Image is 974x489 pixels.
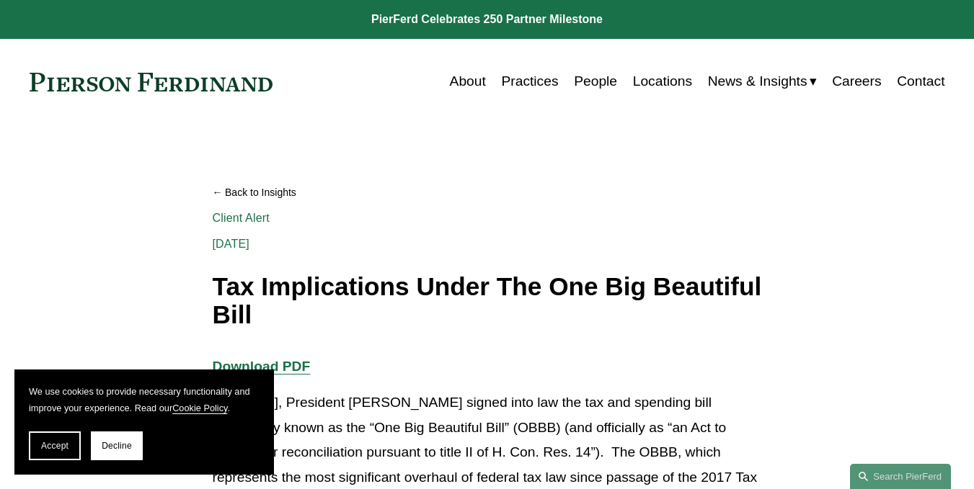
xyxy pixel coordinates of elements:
[501,68,558,95] a: Practices
[213,273,762,328] h1: Tax Implications Under The One Big Beautiful Bill
[708,68,817,95] a: folder dropdown
[633,68,692,95] a: Locations
[14,369,274,475] section: Cookie banner
[213,212,270,224] a: Client Alert
[850,464,951,489] a: Search this site
[29,431,81,460] button: Accept
[897,68,944,95] a: Contact
[450,68,486,95] a: About
[29,384,260,417] p: We use cookies to provide necessary functionality and improve your experience. Read our .
[213,180,762,205] a: Back to Insights
[574,68,617,95] a: People
[102,441,132,451] span: Decline
[91,431,143,460] button: Decline
[213,359,311,374] a: Download PDF
[172,403,227,413] a: Cookie Policy
[832,68,881,95] a: Careers
[41,441,68,451] span: Accept
[213,238,249,250] span: [DATE]
[708,69,807,94] span: News & Insights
